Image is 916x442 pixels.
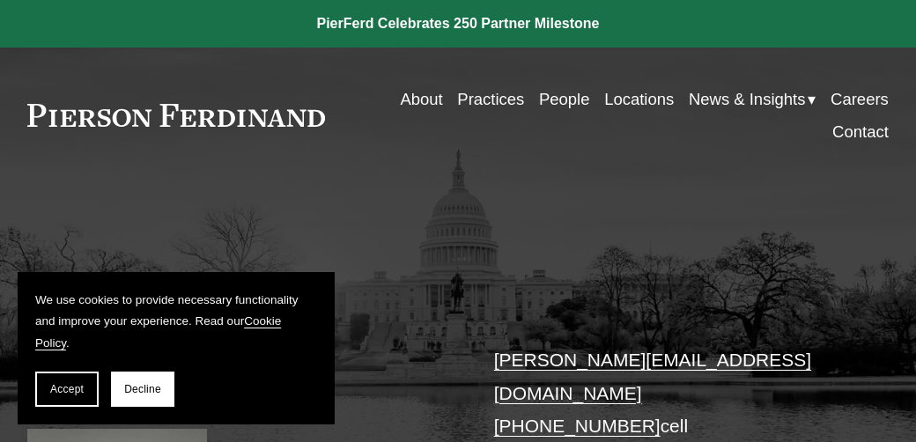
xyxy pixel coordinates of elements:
span: Decline [124,383,161,395]
section: Cookie banner [18,272,335,424]
a: [PHONE_NUMBER] [494,416,661,436]
a: About [400,83,442,115]
a: People [539,83,590,115]
span: News & Insights [689,85,806,114]
button: Accept [35,372,99,407]
a: [PERSON_NAME][EMAIL_ADDRESS][DOMAIN_NAME] [494,350,811,403]
a: Practices [457,83,524,115]
p: We use cookies to provide necessary functionality and improve your experience. Read our . [35,290,317,354]
a: Cookie Policy [35,314,281,349]
a: Locations [604,83,674,115]
button: Decline [111,372,174,407]
a: folder dropdown [689,83,816,115]
a: Contact [832,115,889,148]
span: Accept [50,383,84,395]
a: Careers [831,83,889,115]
